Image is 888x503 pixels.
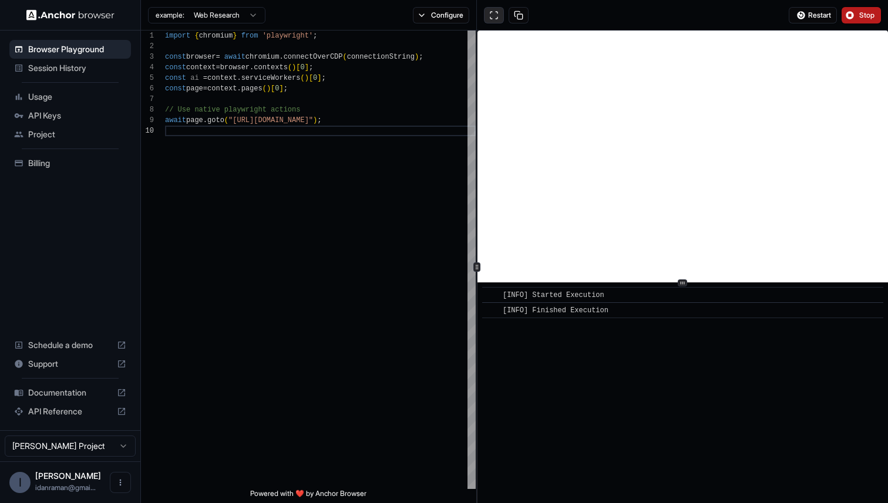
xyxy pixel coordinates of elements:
span: await [165,116,186,124]
button: Copy session ID [509,7,529,23]
div: 2 [141,41,154,52]
span: = [203,85,207,93]
span: ) [313,116,317,124]
span: contexts [254,63,288,72]
span: [ [296,63,300,72]
span: const [165,63,186,72]
span: Usage [28,91,126,103]
div: Usage [9,87,131,106]
button: Configure [413,7,470,23]
span: await [224,53,245,61]
span: page [186,116,203,124]
span: context [207,85,237,93]
span: ; [322,74,326,82]
span: ; [419,53,423,61]
div: 7 [141,94,154,104]
span: ] [279,85,283,93]
button: Open in full screen [484,7,504,23]
span: connectionString [347,53,415,61]
span: Support [28,358,112,370]
span: from [241,32,258,40]
span: serviceWorkers [241,74,301,82]
span: // Use native playwright actions [165,106,300,114]
div: Session History [9,59,131,77]
span: Stop [859,11,876,20]
span: const [165,85,186,93]
span: Browser Playground [28,43,126,55]
span: . [279,53,283,61]
span: ] [317,74,321,82]
span: { [194,32,199,40]
span: . [237,85,241,93]
div: Documentation [9,383,131,402]
span: Powered with ❤️ by Anchor Browser [250,489,366,503]
div: Browser Playground [9,40,131,59]
div: 9 [141,115,154,126]
span: chromium [199,32,233,40]
span: ( [300,74,304,82]
span: const [165,74,186,82]
span: [INFO] Finished Execution [503,306,608,315]
span: import [165,32,190,40]
span: pages [241,85,263,93]
span: context [186,63,216,72]
span: 'playwright' [263,32,313,40]
div: 6 [141,83,154,94]
span: 0 [313,74,317,82]
span: ; [313,32,317,40]
span: idanraman@gmail.com [35,483,96,492]
span: ) [305,74,309,82]
span: ; [284,85,288,93]
span: ; [309,63,313,72]
span: 0 [300,63,304,72]
div: Schedule a demo [9,336,131,355]
div: 10 [141,126,154,136]
span: ( [343,53,347,61]
span: Restart [808,11,831,20]
span: Schedule a demo [28,339,112,351]
span: browser [220,63,250,72]
div: Project [9,125,131,144]
span: ) [267,85,271,93]
div: API Reference [9,402,131,421]
span: API Keys [28,110,126,121]
span: ; [317,116,321,124]
span: goto [207,116,224,124]
div: 4 [141,62,154,73]
span: . [203,116,207,124]
div: Support [9,355,131,373]
span: = [216,63,220,72]
span: API Reference [28,406,112,417]
span: = [216,53,220,61]
span: } [233,32,237,40]
div: Billing [9,154,131,173]
span: [INFO] Started Execution [503,291,604,299]
span: = [203,74,207,82]
span: ai [190,74,199,82]
span: example: [156,11,184,20]
span: ) [292,63,296,72]
span: [ [271,85,275,93]
span: Documentation [28,387,112,399]
span: connectOverCDP [284,53,343,61]
span: Project [28,129,126,140]
span: 0 [275,85,279,93]
span: chromium [245,53,280,61]
span: ​ [488,289,494,301]
div: API Keys [9,106,131,125]
img: Anchor Logo [26,9,115,21]
div: 3 [141,52,154,62]
span: ​ [488,305,494,316]
span: ( [224,116,228,124]
span: ( [288,63,292,72]
span: Billing [28,157,126,169]
div: 8 [141,104,154,115]
span: context [207,74,237,82]
button: Restart [789,7,837,23]
button: Open menu [110,472,131,493]
button: Stop [842,7,881,23]
div: 1 [141,31,154,41]
span: browser [186,53,216,61]
span: Session History [28,62,126,74]
span: const [165,53,186,61]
